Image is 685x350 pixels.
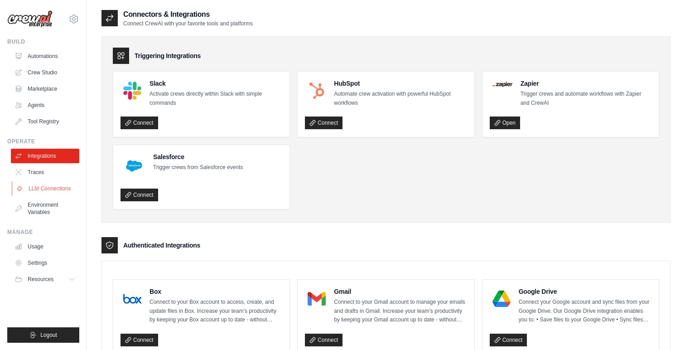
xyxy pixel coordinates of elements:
[11,49,79,63] a: Automations
[305,117,342,129] a: Connect
[28,276,53,283] span: Resources
[123,9,253,20] h2: Connectors & Integrations
[153,152,243,161] h4: Salesforce
[7,228,79,236] div: Manage
[123,82,141,100] img: Slack Logo
[121,189,158,201] a: Connect
[334,79,467,88] h4: HubSpot
[121,334,158,346] a: Connect
[519,287,651,296] h4: Google Drive
[123,241,200,250] h3: Authenticated Integrations
[334,298,467,325] p: Connect to your Gmail account to manage your emails and drafts in Gmail. Increase your team’s pro...
[121,117,158,129] a: Connect
[7,10,53,28] img: Logo
[150,287,282,296] h4: Box
[490,117,520,129] a: Open
[123,290,141,308] img: Box Logo
[308,290,326,308] img: Gmail Logo
[521,90,651,107] p: Trigger crews and automate workflows with Zapier and CrewAI
[11,65,79,80] a: Crew Studio
[305,334,342,346] a: Connect
[521,79,651,88] h4: Zapier
[7,38,79,45] div: Build
[11,165,79,180] a: Traces
[308,82,326,100] img: HubSpot Logo
[123,20,253,27] p: Connect CrewAI with your favorite tools and platforms
[11,98,79,112] a: Agents
[12,181,80,196] a: LLM Connections
[519,298,651,325] p: Connect your Google account and sync files from your Google Drive. Our Google Drive integration e...
[11,239,79,254] a: Usage
[11,82,79,96] a: Marketplace
[123,155,145,177] img: Salesforce Logo
[150,90,282,107] p: Activate crews directly within Slack with simple commands
[153,163,243,172] p: Trigger crews from Salesforce events
[150,298,282,325] p: Connect to your Box account to access, create, and update files in Box. Increase your team’s prod...
[135,51,201,60] h3: Triggering Integrations
[7,327,79,343] button: Logout
[150,79,282,88] h4: Slack
[11,198,79,219] a: Environment Variables
[490,334,527,346] a: Connect
[11,114,79,129] a: Tool Registry
[7,138,79,145] div: Operate
[40,331,57,339] span: Logout
[334,90,467,107] p: Automate crew activation with powerful HubSpot workflows
[492,290,511,308] img: Google Drive Logo
[11,272,79,287] button: Resources
[11,149,79,163] a: Integrations
[11,256,79,270] a: Settings
[492,82,512,87] img: Zapier Logo
[334,287,467,296] h4: Gmail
